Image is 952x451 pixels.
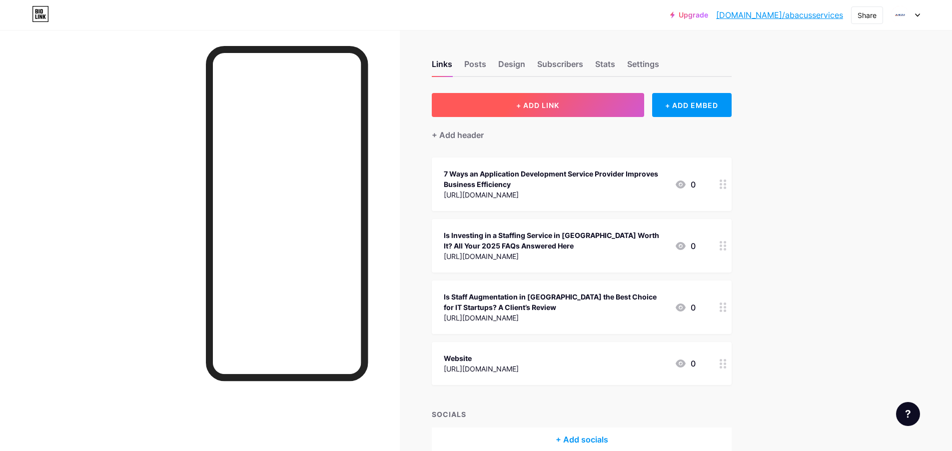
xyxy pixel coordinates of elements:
div: Settings [627,58,659,76]
div: 0 [675,301,696,313]
div: [URL][DOMAIN_NAME] [444,189,667,200]
a: [DOMAIN_NAME]/abacusservices [716,9,843,21]
div: + Add header [432,129,484,141]
div: [URL][DOMAIN_NAME] [444,251,667,261]
div: Share [858,10,877,20]
div: 0 [675,240,696,252]
span: + ADD LINK [516,101,559,109]
div: Is Investing in a Staffing Service in [GEOGRAPHIC_DATA] Worth It? All Your 2025 FAQs Answered Here [444,230,667,251]
div: 7 Ways an Application Development Service Provider Improves Business Efficiency [444,168,667,189]
div: Is Staff Augmentation in [GEOGRAPHIC_DATA] the Best Choice for IT Startups? A Client’s Review [444,291,667,312]
a: Upgrade [670,11,708,19]
div: + ADD EMBED [652,93,732,117]
button: + ADD LINK [432,93,644,117]
div: Stats [595,58,615,76]
div: Posts [464,58,486,76]
div: Website [444,353,519,363]
img: abacusservices [891,5,910,24]
div: Design [498,58,525,76]
div: 0 [675,357,696,369]
div: Subscribers [537,58,583,76]
div: Links [432,58,452,76]
div: [URL][DOMAIN_NAME] [444,312,667,323]
div: [URL][DOMAIN_NAME] [444,363,519,374]
div: 0 [675,178,696,190]
div: SOCIALS [432,409,732,419]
